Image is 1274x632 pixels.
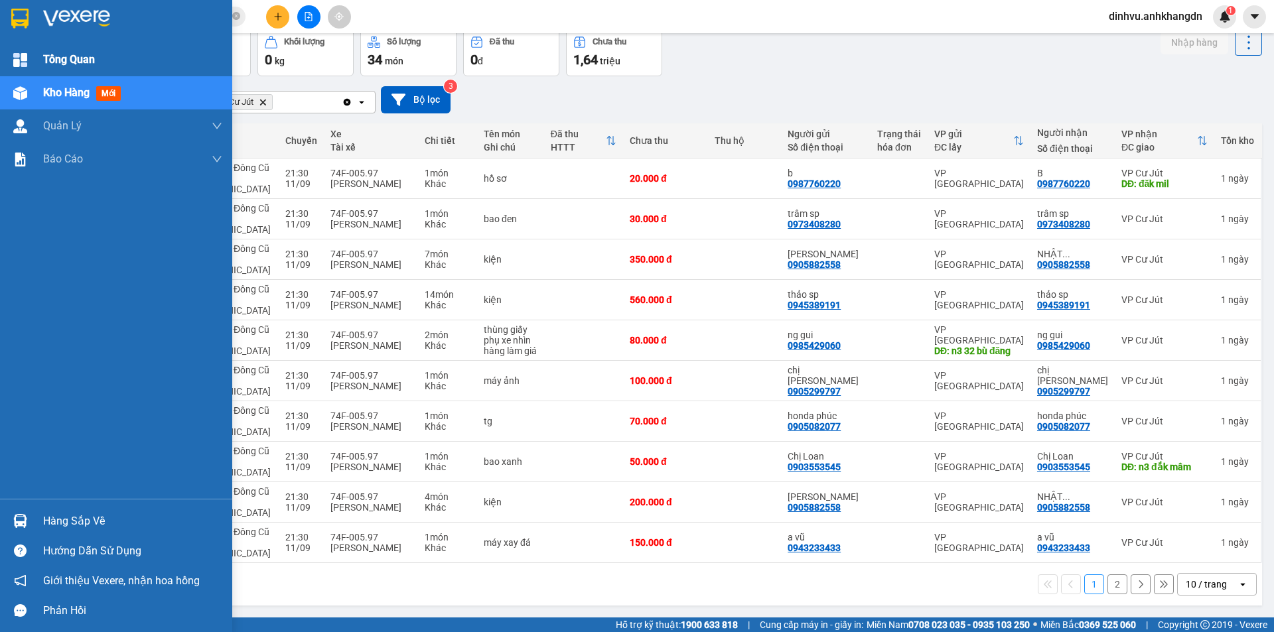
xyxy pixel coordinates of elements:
div: Đã thu [490,37,514,46]
div: honda phúc [788,411,864,421]
div: [PERSON_NAME] [330,542,411,553]
span: 0 [265,52,272,68]
div: 1 món [425,208,470,219]
button: Chưa thu1,64 triệu [566,29,662,76]
div: Đã thu [551,129,606,139]
span: file-add [304,12,313,21]
div: 11/09 [285,462,317,472]
svg: Delete [259,98,267,106]
div: 21:30 [285,249,317,259]
div: 1 [1221,335,1254,346]
div: tg [484,416,537,426]
span: Miền Nam [867,617,1030,632]
div: trâm sp [1037,208,1108,219]
div: 1 [1221,375,1254,386]
div: 0905299797 [788,386,841,397]
div: máy xay đá [484,537,537,548]
button: file-add [297,5,320,29]
div: 11/09 [285,502,317,513]
div: b [788,168,864,178]
div: 1 món [425,411,470,421]
button: caret-down [1243,5,1266,29]
div: 0905882558 [788,259,841,270]
div: 1 [1221,497,1254,507]
div: 21:30 [285,370,317,381]
span: VP Cư Jút [216,97,253,107]
sup: 3 [444,80,457,93]
div: 200.000 đ [630,497,701,507]
div: DĐ: n3 32 bù đăng [934,346,1024,356]
div: Chưa thu [593,37,626,46]
div: kiện [484,254,537,265]
div: 20.000 đ [630,173,701,184]
span: close-circle [232,11,240,23]
div: 0943233433 [1037,542,1090,553]
div: thùng giấy [484,324,537,335]
div: 1 món [425,168,470,178]
div: 74F-005.97 [330,532,411,542]
span: | [748,617,750,632]
span: ngày [1228,497,1249,507]
button: Số lượng34món [360,29,457,76]
div: VP [GEOGRAPHIC_DATA] [934,168,1024,189]
div: VP [GEOGRAPHIC_DATA] [934,249,1024,270]
button: aim [328,5,351,29]
div: VP Cư Jút [1121,375,1208,386]
div: chị thùy [788,365,864,386]
div: Hướng dẫn sử dụng [43,541,222,561]
div: Thu hộ [715,135,774,146]
div: NHẬT CƯỜNG [788,491,864,502]
svg: open [356,97,367,107]
div: VP Cư Jút [1121,451,1208,462]
div: honda phúc [1037,411,1108,421]
div: Phản hồi [43,601,222,621]
div: VP nhận [1121,129,1197,139]
div: 21:30 [285,451,317,462]
img: warehouse-icon [13,514,27,528]
div: thảo sp [1037,289,1108,300]
span: ngày [1228,537,1249,548]
div: VP [GEOGRAPHIC_DATA] [934,451,1024,472]
div: Tài xế [330,142,411,153]
div: [PERSON_NAME] [330,502,411,513]
span: caret-down [1249,11,1261,23]
div: 11/09 [285,421,317,432]
span: ... [1062,491,1070,502]
span: ngày [1228,254,1249,265]
span: 34 [368,52,382,68]
div: 0973408280 [1037,219,1090,229]
div: 0905830514 [11,43,117,62]
button: Bộ lọc [381,86,451,113]
div: [PERSON_NAME] [330,381,411,391]
div: 560.000 đ [630,294,701,305]
span: triệu [600,56,620,66]
div: 0985429060 [788,340,841,351]
div: phụ xe nhìn hàng làm giá [484,335,537,356]
div: Chuyến [285,135,317,146]
div: VP Cư Jút [1121,416,1208,426]
div: VP [GEOGRAPHIC_DATA] [934,370,1024,391]
div: NHẬT CƯỜNG [1037,249,1108,259]
div: 74F-005.97 [330,168,411,178]
div: Khác [425,178,470,189]
div: bao đen [484,214,537,224]
div: 4 món [425,491,470,502]
div: Tên món [484,129,537,139]
img: dashboard-icon [13,53,27,67]
div: VP [GEOGRAPHIC_DATA] [127,11,261,43]
div: 0905882558 [788,502,841,513]
img: icon-new-feature [1219,11,1231,23]
th: Toggle SortBy [544,123,623,158]
div: 30.000 [10,86,119,101]
div: 0905082077 [1037,421,1090,432]
span: Miền Bắc [1040,617,1136,632]
div: Khác [425,340,470,351]
div: DĐ: đăk mil [1121,178,1208,189]
div: NHẬT CƯỜNG [1037,491,1108,502]
div: 1 [1221,254,1254,265]
span: down [212,154,222,164]
div: bao xanh [484,456,537,467]
span: ngày [1228,456,1249,467]
div: Khác [425,542,470,553]
div: VP [GEOGRAPHIC_DATA] [934,491,1024,513]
